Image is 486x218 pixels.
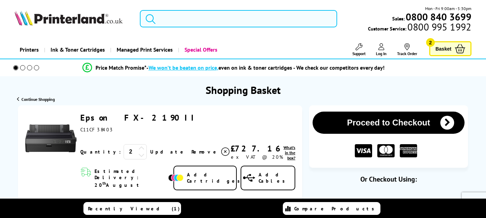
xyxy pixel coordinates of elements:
[146,64,385,71] div: - even on ink & toner cartridges - We check our competitors every day!
[96,64,146,71] span: Price Match Promise*
[313,112,465,134] button: Proceed to Checkout
[102,181,106,186] sup: th
[206,83,281,97] h1: Shopping Basket
[25,112,77,164] img: Epson FX-2190II
[191,147,231,157] a: Delete item from your basket
[429,41,471,56] a: Basket 2
[283,145,295,160] span: What's in the box?
[191,149,219,155] span: Remove
[88,206,180,212] span: Recently Viewed (1)
[15,10,123,26] img: Printerland Logo
[187,172,244,184] span: Add Cartridges
[231,154,283,160] span: ex VAT @ 20%
[352,43,366,56] a: Support
[51,41,105,59] span: Ink & Toner Cartridges
[376,51,387,56] span: Log In
[283,145,295,160] a: lnk_inthebox
[355,144,372,158] img: VISA
[21,97,55,102] span: Continue Shopping
[83,202,181,215] a: Recently Viewed (1)
[15,10,131,27] a: Printerland Logo
[44,41,110,59] a: Ink & Toner Cartridges
[406,24,471,30] span: 0800 995 1992
[168,174,183,181] img: Add Cartridges
[94,168,166,188] span: Estimated Delivery: 20 August
[376,43,387,56] a: Log In
[231,143,283,154] div: £727.16
[352,51,366,56] span: Support
[426,38,435,47] span: 2
[17,97,55,102] a: Continue Shopping
[148,64,218,71] span: We won’t be beaten on price,
[178,41,223,59] a: Special Offers
[368,24,471,32] span: Customer Service:
[80,149,121,155] span: Quantity:
[397,43,417,56] a: Track Order
[425,5,471,12] span: Mon - Fri 9:00am - 5:30pm
[435,44,451,53] span: Basket
[406,10,471,23] b: 0800 840 3699
[110,41,178,59] a: Managed Print Services
[15,41,44,59] a: Printers
[309,175,468,184] div: Or Checkout Using:
[259,172,295,184] span: Add Cables
[3,62,463,74] li: modal_Promise
[150,149,186,155] a: Update
[294,206,378,212] span: Compare Products
[80,112,198,123] a: Epson FX-2190II
[405,14,471,20] a: 0800 840 3699
[377,144,395,158] img: MASTER CARD
[283,202,380,215] a: Compare Products
[400,144,417,158] img: American Express
[392,15,405,22] span: Sales:
[80,127,114,133] span: C11CF38403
